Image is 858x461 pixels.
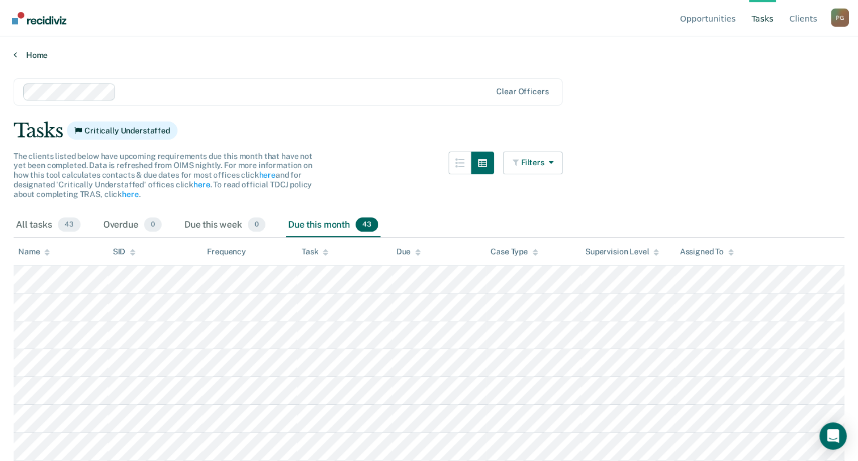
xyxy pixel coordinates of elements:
div: Assigned To [679,247,733,257]
div: Due [396,247,421,257]
div: Overdue0 [101,213,164,238]
a: here [259,170,275,179]
button: Profile dropdown button [831,9,849,27]
div: Name [18,247,50,257]
div: SID [113,247,136,257]
div: Open Intercom Messenger [819,422,847,450]
div: Clear officers [496,87,548,97]
div: Due this month43 [286,213,381,238]
div: Frequency [207,247,246,257]
a: Home [14,50,844,60]
img: Recidiviz [12,12,66,24]
button: Filters [503,152,563,174]
div: All tasks43 [14,213,83,238]
a: here [122,190,138,199]
span: 43 [58,217,81,232]
span: 0 [248,217,265,232]
div: Task [302,247,328,257]
div: Tasks [14,119,844,143]
span: Critically Understaffed [67,121,177,140]
div: Case Type [491,247,538,257]
span: 43 [356,217,378,232]
div: Due this week0 [182,213,268,238]
div: Supervision Level [585,247,660,257]
div: P G [831,9,849,27]
span: 0 [144,217,162,232]
span: The clients listed below have upcoming requirements due this month that have not yet been complet... [14,152,312,199]
a: here [193,180,210,189]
